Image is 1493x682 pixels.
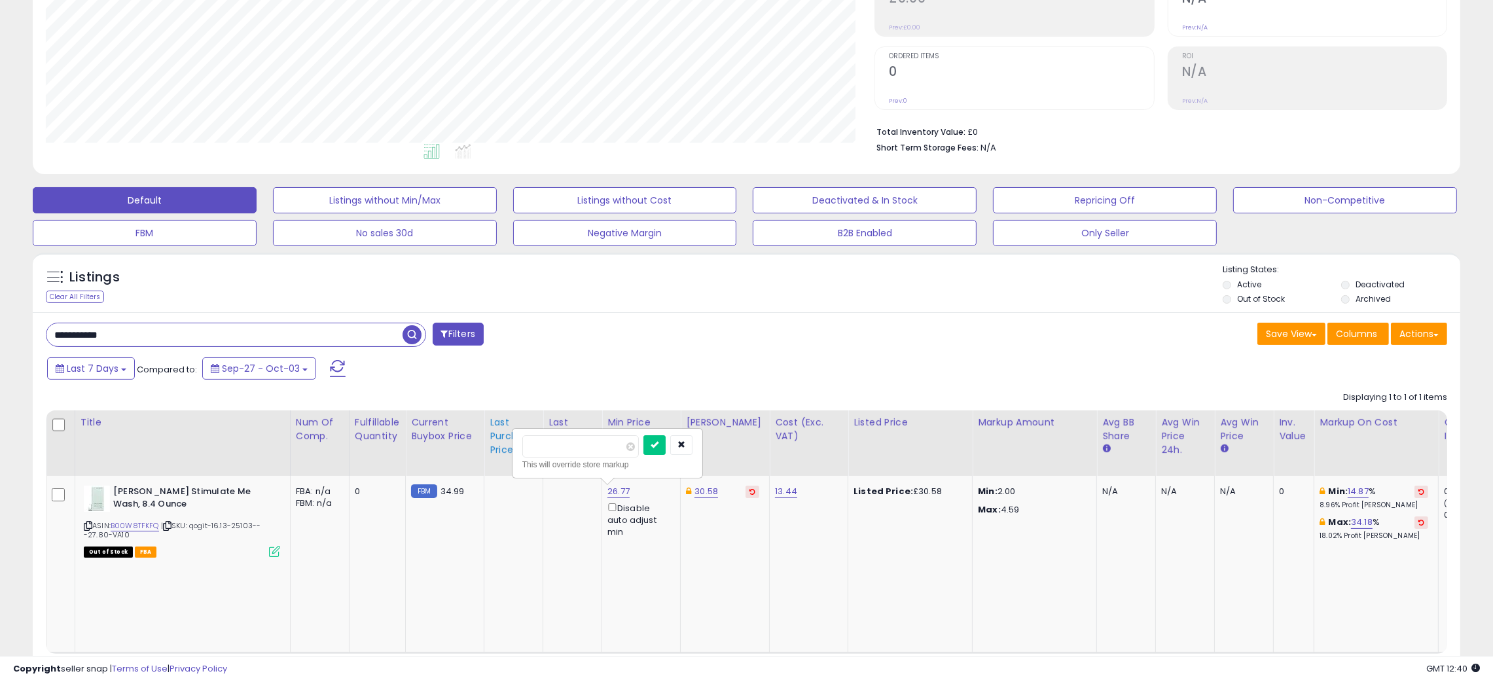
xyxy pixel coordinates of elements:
[411,484,437,498] small: FBM
[1102,416,1150,443] div: Avg BB Share
[753,187,977,213] button: Deactivated & In Stock
[1327,323,1389,345] button: Columns
[686,416,764,429] div: [PERSON_NAME]
[978,504,1087,516] p: 4.59
[876,142,979,153] b: Short Term Storage Fees:
[1444,498,1462,509] small: (0%)
[1220,416,1268,443] div: Avg Win Price
[112,662,168,675] a: Terms of Use
[111,520,159,531] a: B00W8TFKFQ
[854,416,967,429] div: Listed Price
[522,458,693,471] div: This will override store markup
[1348,485,1369,498] a: 14.87
[202,357,316,380] button: Sep-27 - Oct-03
[980,141,996,154] span: N/A
[1279,416,1308,443] div: Inv. value
[1102,443,1110,455] small: Avg BB Share.
[1444,416,1492,443] div: Ordered Items
[84,547,133,558] span: All listings that are currently out of stock and unavailable for purchase on Amazon
[513,187,737,213] button: Listings without Cost
[876,123,1437,139] li: £0
[433,323,484,346] button: Filters
[84,520,261,540] span: | SKU: qogit-16.13-25103---27.80-VA10
[170,662,227,675] a: Privacy Policy
[1356,279,1405,290] label: Deactivated
[1329,516,1352,528] b: Max:
[1237,279,1261,290] label: Active
[1329,485,1348,497] b: Min:
[222,362,300,375] span: Sep-27 - Oct-03
[1426,662,1480,675] span: 2025-10-12 12:40 GMT
[81,416,285,429] div: Title
[355,416,400,443] div: Fulfillable Quantity
[775,485,797,498] a: 13.44
[1257,323,1325,345] button: Save View
[889,97,907,105] small: Prev: 0
[355,486,395,497] div: 0
[1220,443,1228,455] small: Avg Win Price.
[1391,323,1447,345] button: Actions
[296,416,344,443] div: Num of Comp.
[978,485,998,497] strong: Min:
[1233,187,1457,213] button: Non-Competitive
[113,486,272,513] b: [PERSON_NAME] Stimulate Me Wash, 8.4 Ounce
[1351,516,1373,529] a: 34.18
[84,486,110,512] img: 318PIRfJPtL._SL40_.jpg
[753,220,977,246] button: B2B Enabled
[978,503,1001,516] strong: Max:
[607,501,670,538] div: Disable auto adjust min
[889,53,1153,60] span: Ordered Items
[273,220,497,246] button: No sales 30d
[1237,293,1285,304] label: Out of Stock
[854,486,962,497] div: £30.58
[1220,486,1263,497] div: N/A
[69,268,120,287] h5: Listings
[993,220,1217,246] button: Only Seller
[46,291,104,303] div: Clear All Filters
[1182,24,1208,31] small: Prev: N/A
[607,485,630,498] a: 26.77
[296,497,339,509] div: FBM: n/a
[441,485,465,497] span: 34.99
[694,485,718,498] a: 30.58
[273,187,497,213] button: Listings without Min/Max
[993,187,1217,213] button: Repricing Off
[137,363,197,376] span: Compared to:
[1343,391,1447,404] div: Displaying 1 to 1 of 1 items
[889,24,920,31] small: Prev: £0.00
[1102,486,1145,497] div: N/A
[1161,416,1209,457] div: Avg Win Price 24h.
[1320,516,1428,541] div: %
[1320,416,1433,429] div: Markup on Cost
[1279,486,1304,497] div: 0
[978,486,1087,497] p: 2.00
[1320,501,1428,510] p: 8.96% Profit [PERSON_NAME]
[1182,53,1447,60] span: ROI
[13,663,227,675] div: seller snap | |
[490,416,537,457] div: Last Purchase Price
[411,416,478,443] div: Current Buybox Price
[978,416,1091,429] div: Markup Amount
[854,485,913,497] b: Listed Price:
[549,416,596,471] div: Last Purchase Date (GMT)
[1182,97,1208,105] small: Prev: N/A
[33,187,257,213] button: Default
[1161,486,1204,497] div: N/A
[1320,531,1428,541] p: 18.02% Profit [PERSON_NAME]
[876,126,965,137] b: Total Inventory Value:
[889,64,1153,82] h2: 0
[67,362,118,375] span: Last 7 Days
[13,662,61,675] strong: Copyright
[33,220,257,246] button: FBM
[1336,327,1377,340] span: Columns
[607,416,675,429] div: Min Price
[1314,410,1439,476] th: The percentage added to the cost of goods (COGS) that forms the calculator for Min & Max prices.
[1223,264,1460,276] p: Listing States:
[1356,293,1391,304] label: Archived
[775,416,842,443] div: Cost (Exc. VAT)
[1182,64,1447,82] h2: N/A
[1320,486,1428,510] div: %
[513,220,737,246] button: Negative Margin
[135,547,157,558] span: FBA
[47,357,135,380] button: Last 7 Days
